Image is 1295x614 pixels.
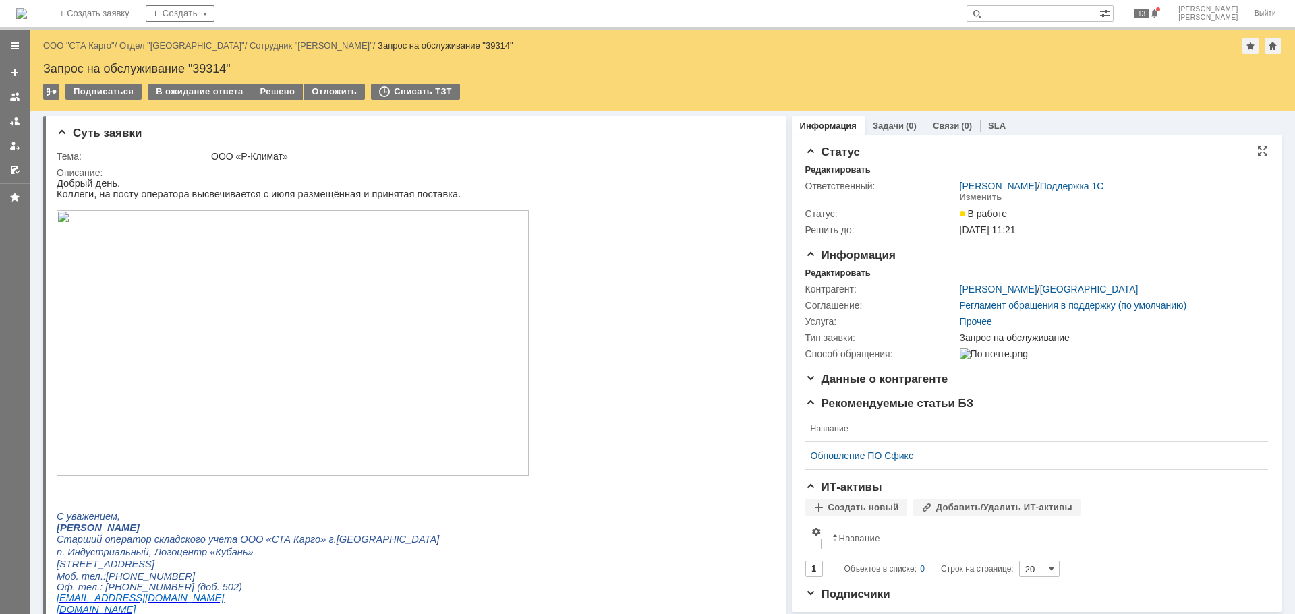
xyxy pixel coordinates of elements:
span: Рекомендуемые статьи БЗ [805,397,974,410]
div: Запрос на обслуживание [960,332,1261,343]
a: Задачи [873,121,904,131]
div: Статус: [805,208,957,219]
span: Суть заявки [57,127,142,140]
a: ООО "СТА Карго" [43,40,115,51]
a: Связи [933,121,959,131]
a: Отдел "[GEOGRAPHIC_DATA]" [119,40,245,51]
a: Поддержка 1С [1040,181,1104,191]
a: Регламент обращения в поддержку (по умолчанию) [960,300,1187,311]
a: [GEOGRAPHIC_DATA] [1040,284,1139,295]
a: Перейти на домашнюю страницу [16,8,27,19]
a: Прочее [960,316,992,327]
a: SLA [988,121,1006,131]
a: [PERSON_NAME] [960,284,1037,295]
a: Заявки на командах [4,86,26,108]
span: В работе [960,208,1007,219]
div: Запрос на обслуживание "39314" [43,62,1282,75]
a: Создать заявку [4,62,26,84]
div: Способ обращения: [805,348,957,359]
div: Услуга: [805,316,957,327]
div: / [960,181,1104,191]
div: Создать [146,5,214,22]
div: Изменить [960,192,1002,203]
a: [PERSON_NAME] [960,181,1037,191]
div: (0) [961,121,972,131]
span: Информация [805,249,896,262]
div: / [43,40,119,51]
div: Тема: [57,151,208,162]
a: Мои согласования [4,159,26,181]
img: logo [16,8,27,19]
img: По почте.png [960,348,1028,359]
div: Добавить в избранное [1242,38,1259,54]
div: Ответственный: [805,181,957,191]
th: Название [805,416,1257,442]
span: [DATE] 11:21 [960,224,1016,235]
a: Информация [800,121,857,131]
a: Сотрудник "[PERSON_NAME]" [250,40,373,51]
span: Объектов в списке: [844,564,917,574]
span: Настройки [811,526,822,537]
div: ООО «Р-Климат» [211,151,766,162]
div: Редактировать [805,164,871,175]
span: Расширенный поиск [1099,6,1113,19]
span: ИТ-активы [805,481,882,493]
div: Описание: [57,167,768,178]
div: Сделать домашней страницей [1265,38,1281,54]
div: Соглашение: [805,300,957,311]
span: Статус [805,146,860,158]
div: На всю страницу [1257,146,1268,156]
div: Название [839,533,880,543]
span: Подписчики [805,588,890,601]
span: [PERSON_NAME] [1178,13,1238,22]
div: Контрагент: [805,284,957,295]
i: Строк на странице: [844,561,1014,577]
div: Работа с массовостью [43,84,59,100]
span: 13 [1134,9,1149,18]
a: Обновление ПО Сфикс [811,450,1252,461]
div: / [250,40,378,51]
a: Мои заявки [4,135,26,156]
a: Заявки в моей ответственности [4,111,26,132]
div: Редактировать [805,268,871,278]
th: Название [827,521,1257,555]
div: Запрос на обслуживание "39314" [378,40,513,51]
span: Данные о контрагенте [805,373,948,386]
div: / [119,40,250,51]
div: / [960,284,1139,295]
div: Решить до: [805,224,957,235]
span: [PERSON_NAME] [1178,5,1238,13]
div: Тип заявки: [805,332,957,343]
div: (0) [906,121,917,131]
div: 0 [920,561,925,577]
